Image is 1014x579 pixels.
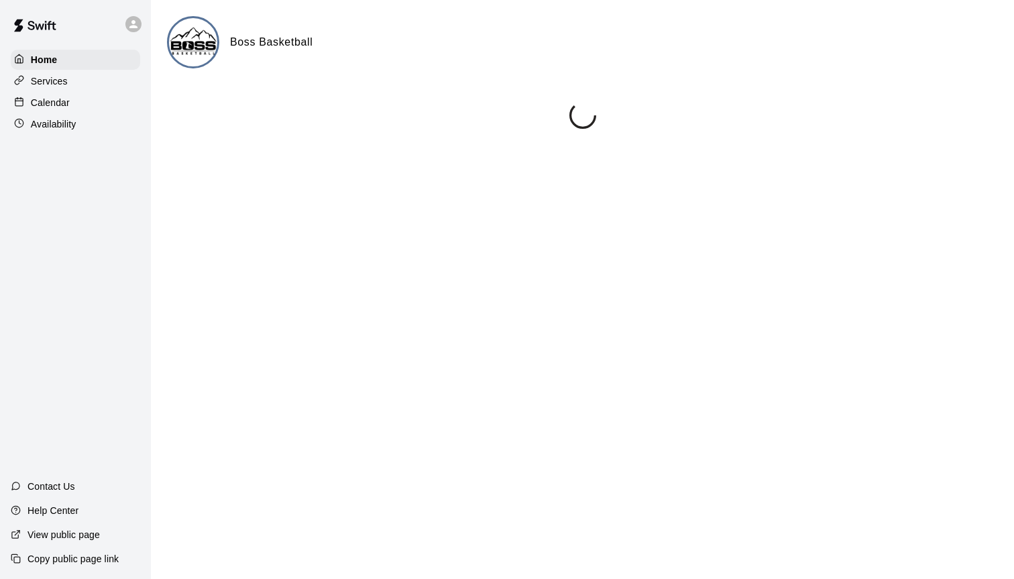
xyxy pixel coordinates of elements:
a: Services [11,71,140,91]
p: Home [31,53,58,66]
p: Contact Us [27,480,75,493]
p: Services [31,74,68,88]
a: Calendar [11,93,140,113]
p: Calendar [31,96,70,109]
p: View public page [27,528,100,541]
a: Home [11,50,140,70]
img: Boss Basketball logo [169,18,219,68]
p: Copy public page link [27,552,119,566]
p: Help Center [27,504,78,517]
h6: Boss Basketball [230,34,313,51]
p: Availability [31,117,76,131]
a: Availability [11,114,140,134]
